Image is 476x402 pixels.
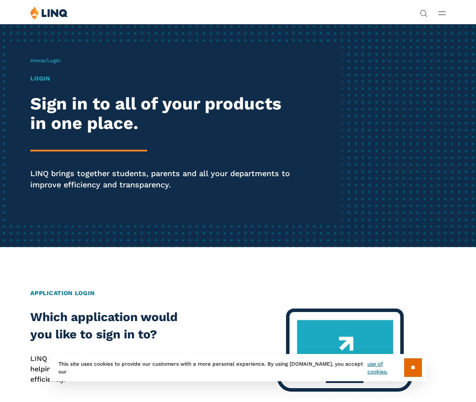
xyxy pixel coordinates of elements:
img: LINQ | K‑12 Software [30,6,68,19]
h2: Application Login [30,289,445,298]
a: use of cookies. [367,360,404,376]
button: Open Search Bar [420,9,428,16]
p: LINQ brings together students, parents and all your departments to improve efficiency and transpa... [30,168,292,190]
h2: Which application would you like to sign in to? [30,309,196,343]
span: / [30,58,60,64]
nav: Utility Navigation [420,6,428,16]
p: LINQ connects the entire K‑12 community, helping your district to work far more efficiently. [30,354,196,385]
h1: Login [30,74,292,83]
button: Open Main Menu [438,8,446,18]
h2: Sign in to all of your products in one place. [30,94,292,133]
a: Home [30,58,45,64]
span: Login [47,58,60,64]
div: This site uses cookies to provide our customers with a more personal experience. By using [DOMAIN... [50,354,426,381]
